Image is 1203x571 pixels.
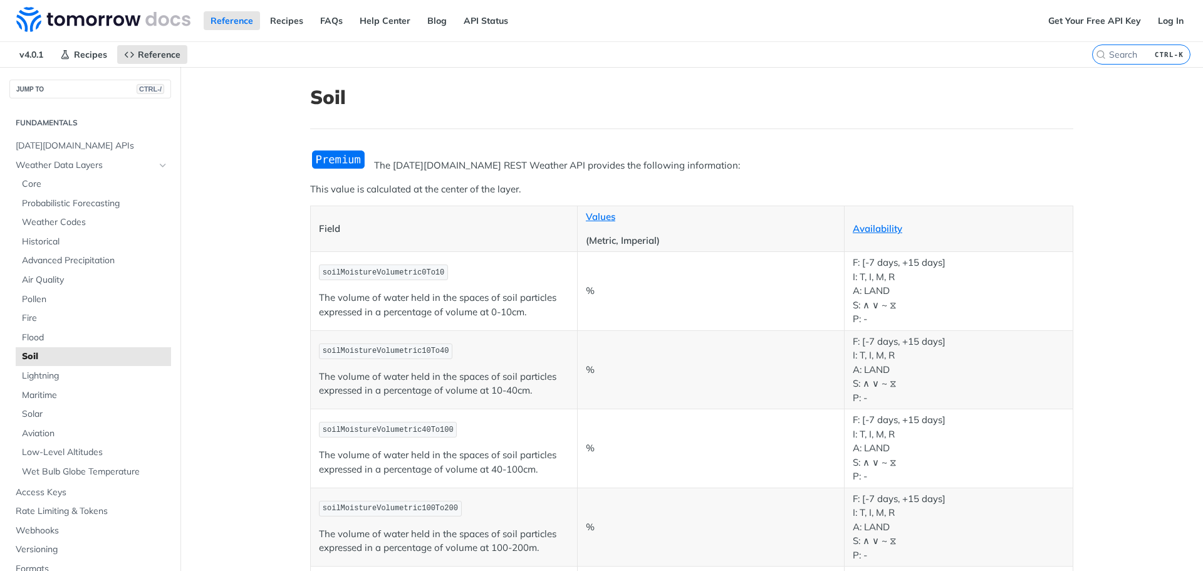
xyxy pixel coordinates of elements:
[457,11,515,30] a: API Status
[1096,50,1106,60] svg: Search
[16,194,171,213] a: Probabilistic Forecasting
[74,49,107,60] span: Recipes
[9,521,171,540] a: Webhooks
[319,448,569,476] p: The volume of water held in the spaces of soil particles expressed in a percentage of volume at 4...
[853,223,902,234] a: Availability
[16,386,171,405] a: Maritime
[22,332,168,344] span: Flood
[16,367,171,385] a: Lightning
[420,11,454,30] a: Blog
[16,140,168,152] span: [DATE][DOMAIN_NAME] APIs
[586,363,836,377] p: %
[319,291,569,319] p: The volume of water held in the spaces of soil particles expressed in a percentage of volume at 0...
[22,350,168,363] span: Soil
[22,254,168,267] span: Advanced Precipitation
[853,256,1065,327] p: F: [-7 days, +15 days] I: T, I, M, R A: LAND S: ∧ ∨ ~ ⧖ P: -
[586,234,836,248] p: (Metric, Imperial)
[16,505,168,518] span: Rate Limiting & Tokens
[323,504,458,513] span: soilMoistureVolumetric100To200
[16,347,171,366] a: Soil
[16,251,171,270] a: Advanced Precipitation
[16,486,168,499] span: Access Keys
[9,540,171,559] a: Versioning
[9,156,171,175] a: Weather Data LayersHide subpages for Weather Data Layers
[16,443,171,462] a: Low-Level Altitudes
[16,328,171,347] a: Flood
[853,492,1065,563] p: F: [-7 days, +15 days] I: T, I, M, R A: LAND S: ∧ ∨ ~ ⧖ P: -
[13,45,50,64] span: v4.0.1
[22,446,168,459] span: Low-Level Altitudes
[16,543,168,556] span: Versioning
[586,441,836,456] p: %
[9,483,171,502] a: Access Keys
[158,160,168,170] button: Hide subpages for Weather Data Layers
[204,11,260,30] a: Reference
[22,408,168,421] span: Solar
[586,284,836,298] p: %
[1152,48,1187,61] kbd: CTRL-K
[16,213,171,232] a: Weather Codes
[310,182,1073,197] p: This value is calculated at the center of the layer.
[22,274,168,286] span: Air Quality
[16,463,171,481] a: Wet Bulb Globe Temperature
[138,49,180,60] span: Reference
[319,527,569,555] p: The volume of water held in the spaces of soil particles expressed in a percentage of volume at 1...
[22,216,168,229] span: Weather Codes
[22,236,168,248] span: Historical
[53,45,114,64] a: Recipes
[16,7,190,32] img: Tomorrow.io Weather API Docs
[323,268,444,277] span: soilMoistureVolumetric0To10
[16,525,168,537] span: Webhooks
[16,175,171,194] a: Core
[16,424,171,443] a: Aviation
[9,137,171,155] a: [DATE][DOMAIN_NAME] APIs
[310,86,1073,108] h1: Soil
[9,117,171,128] h2: Fundamentals
[853,413,1065,484] p: F: [-7 days, +15 days] I: T, I, M, R A: LAND S: ∧ ∨ ~ ⧖ P: -
[323,426,454,434] span: soilMoistureVolumetric40To100
[263,11,310,30] a: Recipes
[16,233,171,251] a: Historical
[1041,11,1148,30] a: Get Your Free API Key
[323,347,449,355] span: soilMoistureVolumetric10To40
[22,197,168,210] span: Probabilistic Forecasting
[586,520,836,535] p: %
[22,312,168,325] span: Fire
[22,427,168,440] span: Aviation
[16,309,171,328] a: Fire
[16,290,171,309] a: Pollen
[117,45,187,64] a: Reference
[22,293,168,306] span: Pollen
[586,211,615,223] a: Values
[319,370,569,398] p: The volume of water held in the spaces of soil particles expressed in a percentage of volume at 1...
[319,222,569,236] p: Field
[853,335,1065,406] p: F: [-7 days, +15 days] I: T, I, M, R A: LAND S: ∧ ∨ ~ ⧖ P: -
[310,159,1073,173] p: The [DATE][DOMAIN_NAME] REST Weather API provides the following information:
[16,271,171,290] a: Air Quality
[22,466,168,478] span: Wet Bulb Globe Temperature
[137,84,164,94] span: CTRL-/
[22,389,168,402] span: Maritime
[1151,11,1190,30] a: Log In
[353,11,417,30] a: Help Center
[16,405,171,424] a: Solar
[22,370,168,382] span: Lightning
[9,502,171,521] a: Rate Limiting & Tokens
[9,80,171,98] button: JUMP TOCTRL-/
[22,178,168,191] span: Core
[313,11,350,30] a: FAQs
[16,159,155,172] span: Weather Data Layers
